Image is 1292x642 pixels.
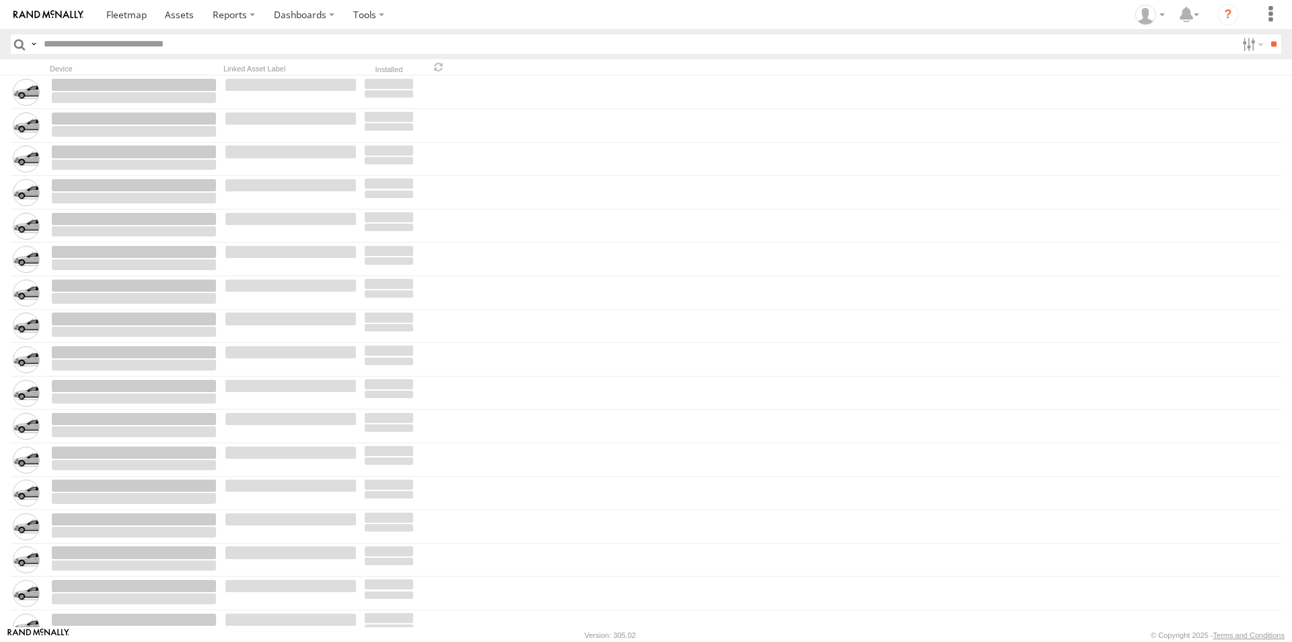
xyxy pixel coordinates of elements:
a: Visit our Website [7,629,69,642]
div: Linked Asset Label [223,64,358,73]
span: Refresh [431,61,447,73]
i: ? [1217,4,1239,26]
label: Search Query [28,34,39,54]
div: Version: 305.02 [585,631,636,639]
div: EMMANUEL SOTELO [1130,5,1170,25]
img: rand-logo.svg [13,10,83,20]
label: Search Filter Options [1237,34,1266,54]
div: Installed [363,67,415,73]
a: Terms and Conditions [1213,631,1285,639]
div: © Copyright 2025 - [1151,631,1285,639]
div: Device [50,64,218,73]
